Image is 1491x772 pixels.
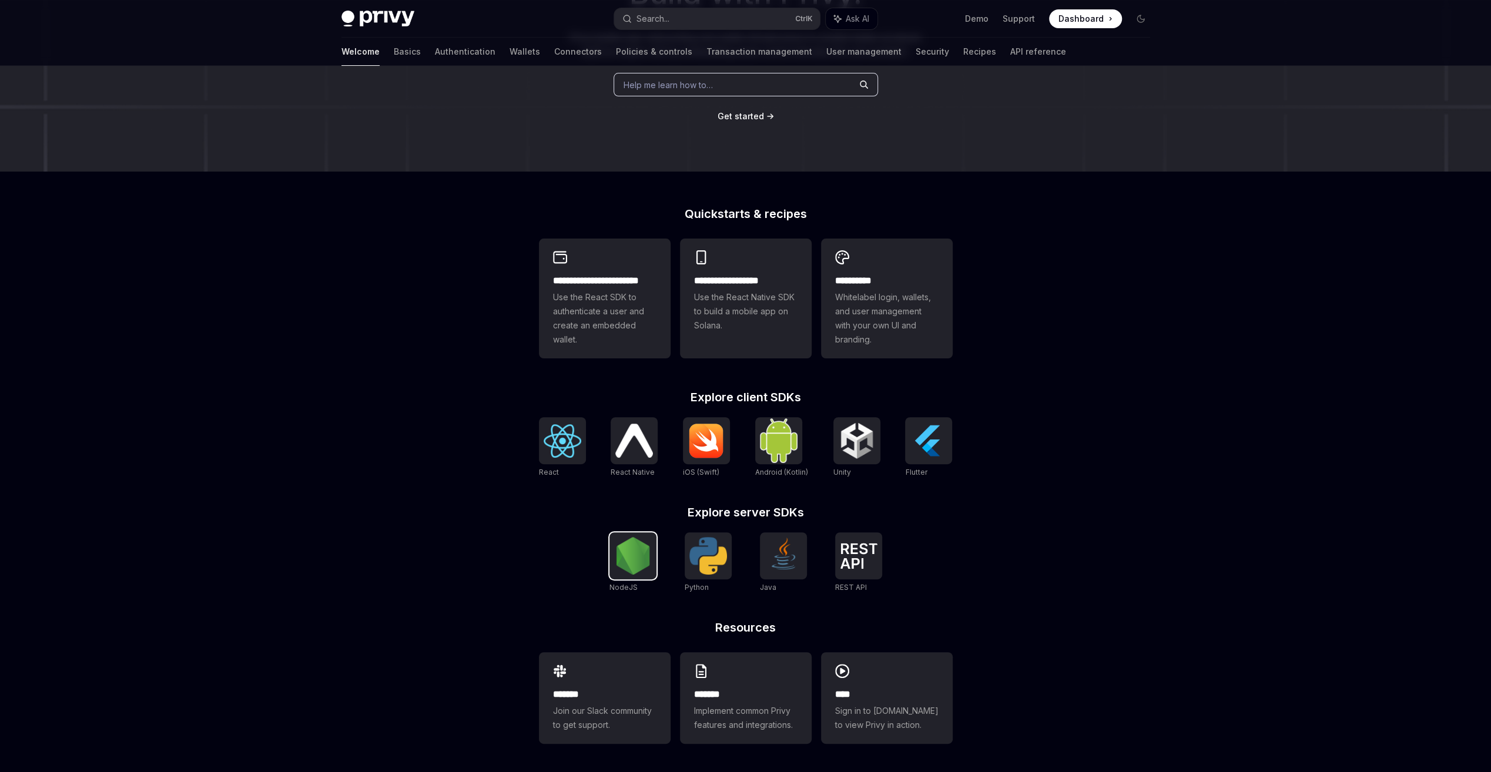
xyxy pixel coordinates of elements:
[689,537,727,575] img: Python
[609,583,638,592] span: NodeJS
[510,38,540,66] a: Wallets
[718,110,764,122] a: Get started
[615,424,653,457] img: React Native
[685,583,709,592] span: Python
[833,468,851,476] span: Unity
[905,468,927,476] span: Flutter
[963,38,996,66] a: Recipes
[544,424,581,458] img: React
[840,543,877,569] img: REST API
[838,422,876,459] img: Unity
[539,208,953,220] h2: Quickstarts & recipes
[694,704,798,732] span: Implement common Privy features and integrations.
[755,468,808,476] span: Android (Kotlin)
[795,14,813,24] span: Ctrl K
[835,704,939,732] span: Sign in to [DOMAIN_NAME] to view Privy in action.
[614,537,652,575] img: NodeJS
[341,38,380,66] a: Welcome
[965,13,989,25] a: Demo
[760,532,807,593] a: JavaJava
[636,12,669,26] div: Search...
[821,652,953,744] a: ****Sign in to [DOMAIN_NAME] to view Privy in action.
[718,111,764,121] span: Get started
[688,423,725,458] img: iOS (Swift)
[539,652,671,744] a: **** **Join our Slack community to get support.
[680,239,812,358] a: **** **** **** ***Use the React Native SDK to build a mobile app on Solana.
[611,468,655,476] span: React Native
[760,418,798,462] img: Android (Kotlin)
[821,239,953,358] a: **** *****Whitelabel login, wallets, and user management with your own UI and branding.
[539,506,953,518] h2: Explore server SDKs
[765,537,802,575] img: Java
[916,38,949,66] a: Security
[1131,9,1150,28] button: Toggle dark mode
[826,38,902,66] a: User management
[616,38,692,66] a: Policies & controls
[685,532,732,593] a: PythonPython
[614,8,820,29] button: Search...CtrlK
[539,391,953,403] h2: Explore client SDKs
[394,38,421,66] a: Basics
[706,38,812,66] a: Transaction management
[553,290,656,347] span: Use the React SDK to authenticate a user and create an embedded wallet.
[1058,13,1104,25] span: Dashboard
[826,8,877,29] button: Ask AI
[683,417,730,478] a: iOS (Swift)iOS (Swift)
[835,290,939,347] span: Whitelabel login, wallets, and user management with your own UI and branding.
[755,417,808,478] a: Android (Kotlin)Android (Kotlin)
[905,417,952,478] a: FlutterFlutter
[846,13,869,25] span: Ask AI
[835,532,882,593] a: REST APIREST API
[835,583,867,592] span: REST API
[435,38,495,66] a: Authentication
[341,11,414,27] img: dark logo
[1049,9,1122,28] a: Dashboard
[554,38,602,66] a: Connectors
[910,422,947,459] img: Flutter
[539,468,559,476] span: React
[694,290,798,333] span: Use the React Native SDK to build a mobile app on Solana.
[833,417,880,478] a: UnityUnity
[1003,13,1035,25] a: Support
[1010,38,1066,66] a: API reference
[611,417,658,478] a: React NativeReact Native
[680,652,812,744] a: **** **Implement common Privy features and integrations.
[609,532,656,593] a: NodeJSNodeJS
[539,622,953,633] h2: Resources
[553,704,656,732] span: Join our Slack community to get support.
[539,417,586,478] a: ReactReact
[624,79,713,91] span: Help me learn how to…
[683,468,719,476] span: iOS (Swift)
[760,583,776,592] span: Java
